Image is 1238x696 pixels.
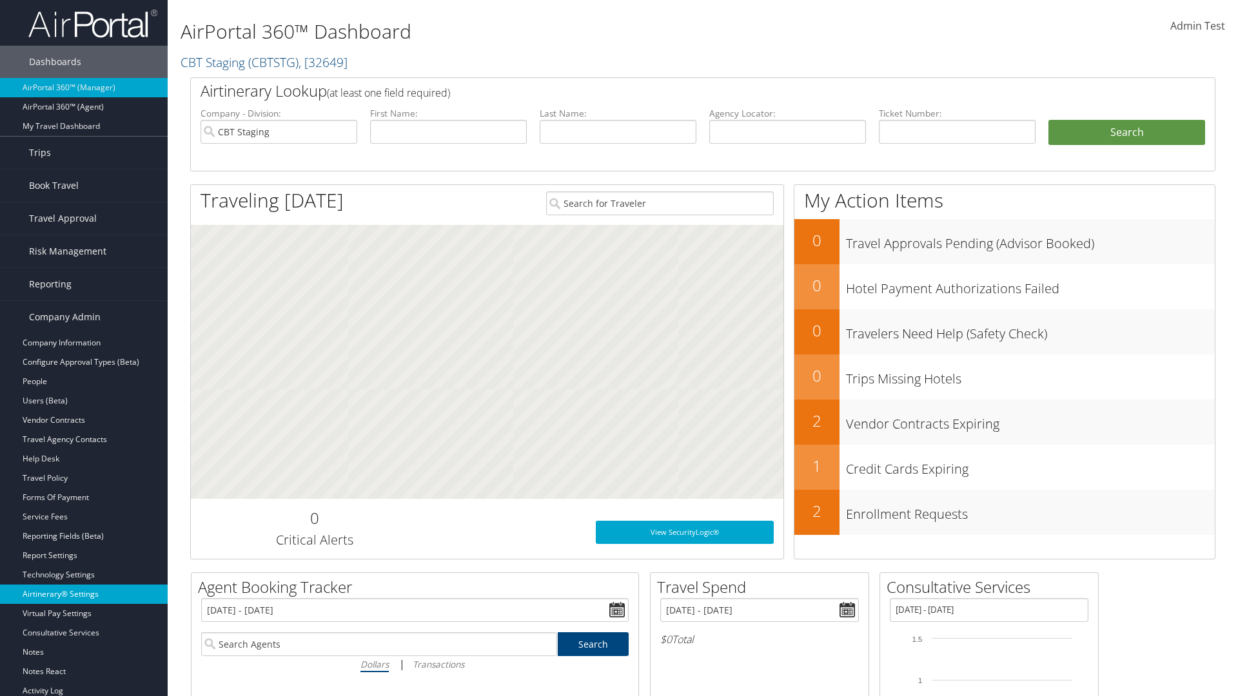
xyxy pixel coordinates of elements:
[794,490,1215,535] a: 2Enrollment Requests
[201,80,1120,102] h2: Airtinerary Lookup
[794,445,1215,490] a: 1Credit Cards Expiring
[201,656,629,672] div: |
[846,363,1215,388] h3: Trips Missing Hotels
[29,301,101,333] span: Company Admin
[918,677,922,684] tspan: 1
[558,632,629,656] a: Search
[794,365,840,387] h2: 0
[413,658,464,670] i: Transactions
[887,576,1098,598] h2: Consultative Services
[794,320,840,342] h2: 0
[181,53,348,71] a: CBT Staging
[660,632,672,646] span: $0
[794,264,1215,309] a: 0Hotel Payment Authorizations Failed
[29,202,97,235] span: Travel Approval
[1170,19,1225,33] span: Admin Test
[327,86,450,100] span: (at least one field required)
[794,500,840,522] h2: 2
[912,635,922,643] tspan: 1.5
[360,658,389,670] i: Dollars
[540,107,696,120] label: Last Name:
[201,531,428,549] h3: Critical Alerts
[201,107,357,120] label: Company - Division:
[709,107,866,120] label: Agency Locator:
[29,268,72,300] span: Reporting
[794,219,1215,264] a: 0Travel Approvals Pending (Advisor Booked)
[846,273,1215,298] h3: Hotel Payment Authorizations Failed
[794,229,840,251] h2: 0
[879,107,1036,120] label: Ticket Number:
[794,187,1215,214] h1: My Action Items
[846,409,1215,433] h3: Vendor Contracts Expiring
[794,309,1215,354] a: 0Travelers Need Help (Safety Check)
[794,455,840,477] h2: 1
[546,191,774,215] input: Search for Traveler
[660,632,859,646] h6: Total
[198,576,638,598] h2: Agent Booking Tracker
[1048,120,1205,146] button: Search
[201,507,428,529] h2: 0
[181,18,877,45] h1: AirPortal 360™ Dashboard
[794,275,840,296] h2: 0
[201,632,557,656] input: Search Agents
[846,318,1215,343] h3: Travelers Need Help (Safety Check)
[370,107,527,120] label: First Name:
[29,169,79,202] span: Book Travel
[596,521,774,544] a: View SecurityLogic®
[29,235,106,267] span: Risk Management
[846,228,1215,253] h3: Travel Approvals Pending (Advisor Booked)
[657,576,869,598] h2: Travel Spend
[29,137,51,169] span: Trips
[794,410,840,432] h2: 2
[846,454,1215,478] h3: Credit Cards Expiring
[201,187,344,214] h1: Traveling [DATE]
[794,354,1215,400] a: 0Trips Missing Hotels
[1170,6,1225,46] a: Admin Test
[299,53,348,71] span: , [ 32649 ]
[794,400,1215,445] a: 2Vendor Contracts Expiring
[29,46,81,78] span: Dashboards
[846,499,1215,523] h3: Enrollment Requests
[248,53,299,71] span: ( CBTSTG )
[28,8,157,39] img: airportal-logo.png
